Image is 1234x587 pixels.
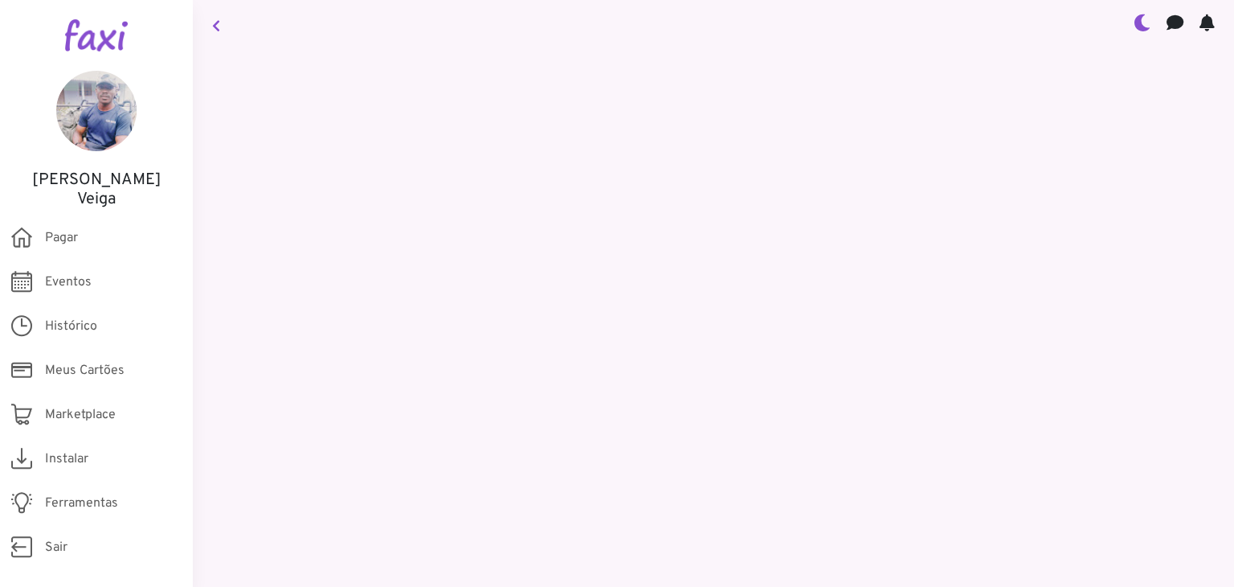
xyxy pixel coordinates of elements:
span: Ferramentas [45,494,118,513]
span: Histórico [45,317,97,336]
span: Meus Cartões [45,361,125,380]
span: Marketplace [45,405,116,425]
h5: [PERSON_NAME] Veiga [24,170,169,209]
span: Pagar [45,228,78,248]
span: Instalar [45,449,88,469]
span: Sair [45,538,67,557]
span: Eventos [45,273,92,292]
